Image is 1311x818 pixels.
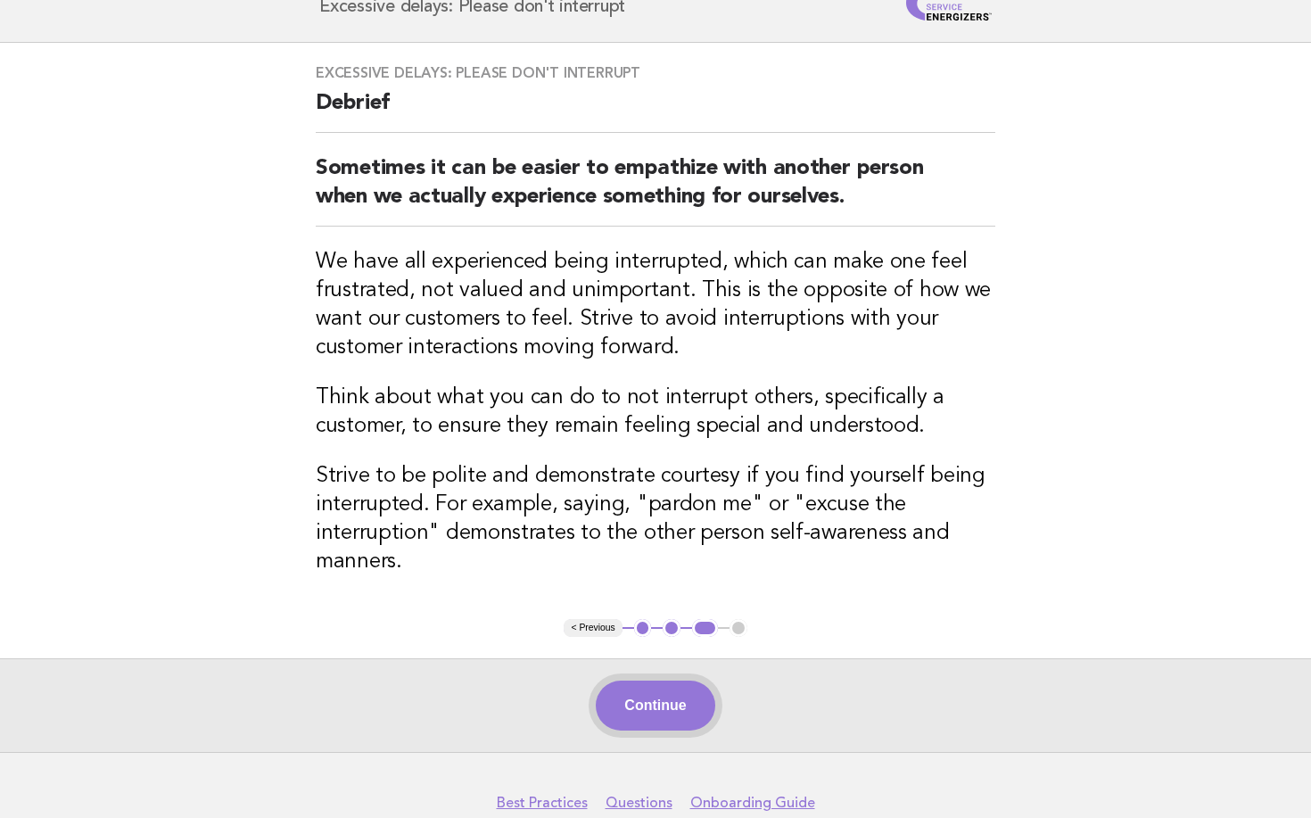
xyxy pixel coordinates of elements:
h2: Sometimes it can be easier to empathize with another person when we actually experience something... [316,154,995,227]
button: Continue [596,681,714,731]
button: < Previous [564,619,622,637]
button: 1 [634,619,652,637]
h3: Excessive delays: Please don't interrupt [316,64,995,82]
h3: Think about what you can do to not interrupt others, specifically a customer, to ensure they rema... [316,384,995,441]
button: 2 [663,619,680,637]
a: Questions [606,794,672,812]
a: Onboarding Guide [690,794,815,812]
h3: We have all experienced being interrupted, which can make one feel frustrated, not valued and uni... [316,248,995,362]
button: 3 [692,619,718,637]
h2: Debrief [316,89,995,133]
a: Best Practices [497,794,588,812]
h3: Strive to be polite and demonstrate courtesy if you find yourself being interrupted. For example,... [316,462,995,576]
